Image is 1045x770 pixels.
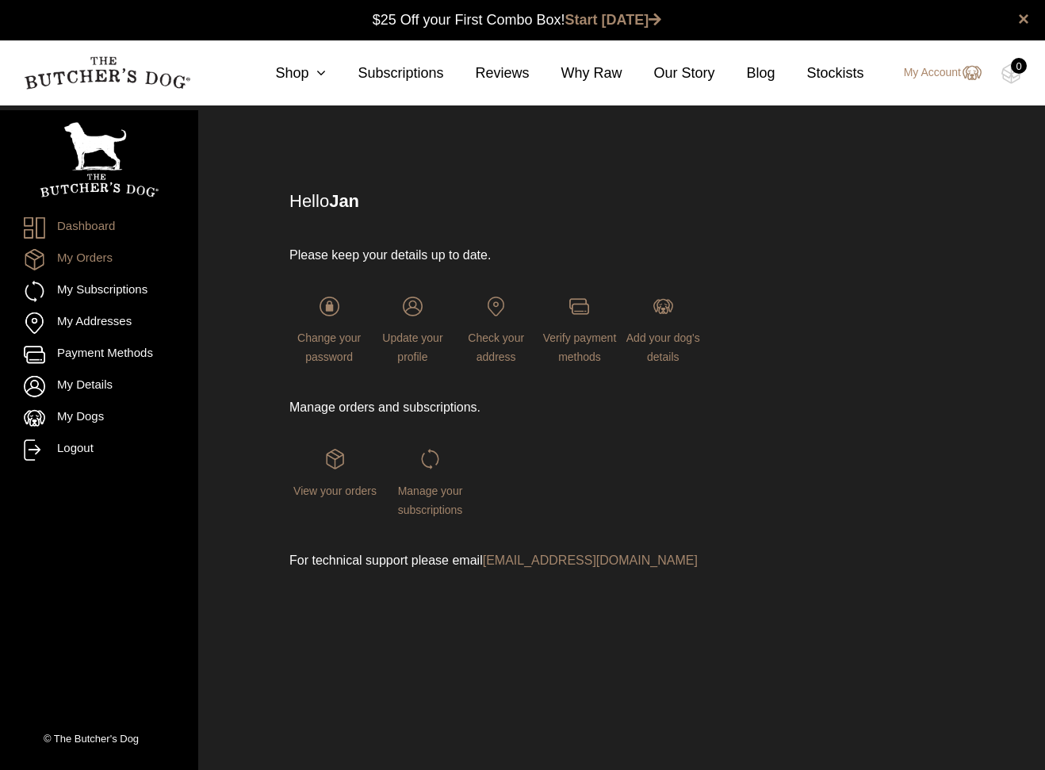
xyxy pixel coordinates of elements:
p: Manage orders and subscriptions. [289,398,702,417]
span: Update your profile [382,331,442,363]
span: Change your password [297,331,361,363]
a: My Subscriptions [24,281,174,302]
a: My Account [888,63,982,82]
p: Please keep your details up to date. [289,246,702,265]
strong: Jan [329,191,359,211]
span: Add your dog's details [626,331,700,363]
p: For technical support please email [289,551,702,570]
a: Subscriptions [326,63,443,84]
a: Update your profile [373,297,452,363]
a: Stockists [775,63,864,84]
img: TBD_Cart-Empty.png [1001,63,1021,84]
span: View your orders [293,485,377,497]
span: Verify payment methods [543,331,617,363]
a: Dashboard [24,217,174,239]
p: Hello [289,188,947,214]
a: Reviews [443,63,529,84]
span: Manage your subscriptions [398,485,463,516]
a: Logout [24,439,174,461]
a: Blog [715,63,775,84]
a: Payment Methods [24,344,174,366]
a: Manage your subscriptions [385,449,476,515]
a: Change your password [289,297,369,363]
a: close [1018,10,1029,29]
span: Check your address [468,331,524,363]
a: My Addresses [24,312,174,334]
img: login-TBD_Dog.png [653,297,673,316]
a: My Details [24,376,174,397]
a: Shop [243,63,326,84]
a: Check your address [457,297,536,363]
img: login-TBD_Orders.png [325,449,345,469]
img: login-TBD_Password.png [320,297,339,316]
img: TBD_Portrait_Logo_White.png [40,122,159,197]
a: Our Story [622,63,715,84]
a: Why Raw [530,63,622,84]
a: View your orders [289,449,381,496]
a: [EMAIL_ADDRESS][DOMAIN_NAME] [483,554,698,567]
a: Add your dog's details [623,297,702,363]
a: My Dogs [24,408,174,429]
img: login-TBD_Subscriptions.png [420,449,440,469]
img: login-TBD_Payments.png [569,297,589,316]
div: 0 [1011,58,1027,74]
img: login-TBD_Address.png [486,297,506,316]
img: login-TBD_Profile.png [403,297,423,316]
a: Verify payment methods [540,297,619,363]
a: My Orders [24,249,174,270]
a: Start [DATE] [565,12,662,28]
